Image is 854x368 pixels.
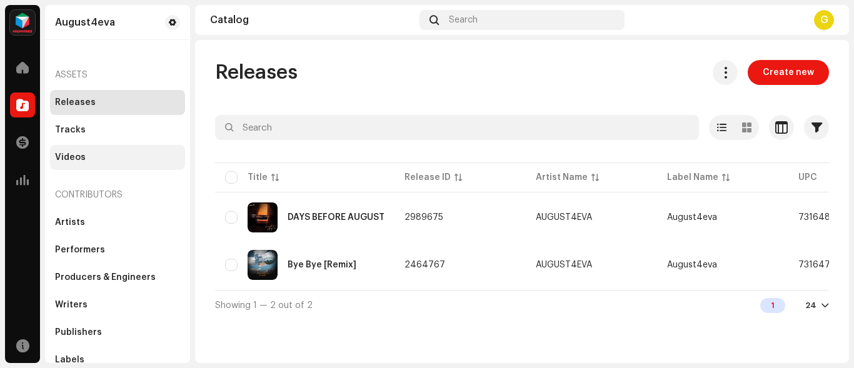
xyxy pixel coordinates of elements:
button: Create new [748,60,829,85]
re-m-nav-item: Tracks [50,117,185,142]
re-m-nav-item: Producers & Engineers [50,265,185,290]
re-m-nav-item: Artists [50,210,185,235]
div: Catalog [210,15,414,25]
div: 1 [760,298,785,313]
span: Releases [215,60,298,85]
div: AUGUST4EVA [536,261,592,269]
div: Artists [55,217,85,227]
div: Producers & Engineers [55,272,156,282]
re-m-nav-item: Releases [50,90,185,115]
div: Labels [55,355,84,365]
span: Showing 1 — 2 out of 2 [215,301,313,310]
div: Release ID [404,171,451,184]
div: AUGUST4EVA [536,213,592,222]
div: Publishers [55,327,102,337]
re-a-nav-header: Assets [50,60,185,90]
re-m-nav-item: Writers [50,292,185,317]
div: Performers [55,245,105,255]
div: August4eva [55,17,115,27]
div: Videos [55,152,86,162]
img: 0e939d53-2bf8-4ed8-bf02-4f6ccd5ea0da [248,250,278,280]
span: Search [449,15,478,25]
input: Search [215,115,699,140]
span: AUGUST4EVA [536,261,647,269]
div: Title [248,171,268,184]
div: DAYS BEFORE AUGUST [288,213,384,222]
span: Create new [763,60,814,85]
re-m-nav-item: Performers [50,237,185,262]
span: 2989675 [404,213,443,222]
span: August4eva [667,261,717,269]
div: Label Name [667,171,718,184]
div: 24 [805,301,816,311]
span: AUGUST4EVA [536,213,647,222]
re-a-nav-header: Contributors [50,180,185,210]
div: Bye Bye [Remix] [288,261,356,269]
span: 2464767 [404,261,445,269]
re-m-nav-item: Videos [50,145,185,170]
div: G [814,10,834,30]
div: Releases [55,97,96,107]
img: d7d5a848-215a-4437-b2a9-527162c6f868 [248,202,278,232]
div: Tracks [55,125,86,135]
div: Writers [55,300,88,310]
div: Artist Name [536,171,588,184]
re-m-nav-item: Publishers [50,320,185,345]
img: feab3aad-9b62-475c-8caf-26f15a9573ee [10,10,35,35]
span: August4eva [667,213,717,222]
